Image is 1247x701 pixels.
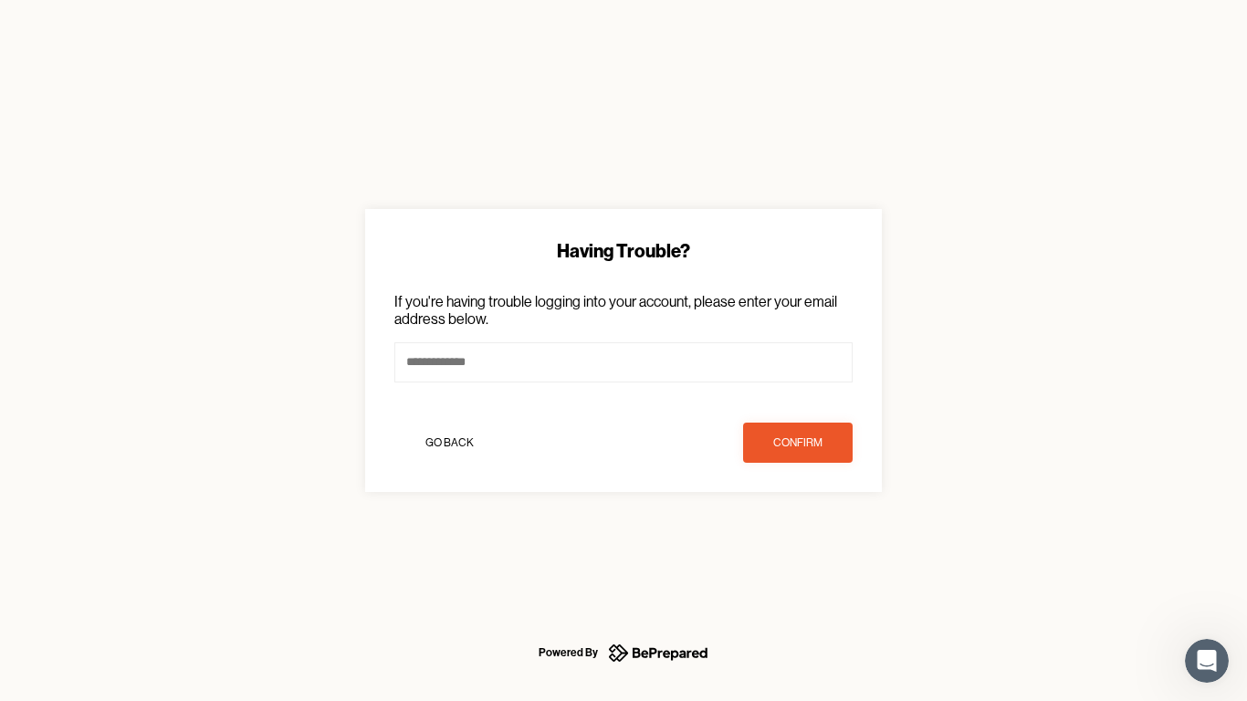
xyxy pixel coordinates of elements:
div: Powered By [539,642,598,664]
button: confirm [743,423,853,463]
iframe: Intercom live chat [1185,639,1229,683]
div: Go Back [425,434,474,452]
div: confirm [773,434,823,452]
div: Having Trouble? [394,238,853,264]
p: If you're having trouble logging into your account, please enter your email address below. [394,293,853,328]
button: Go Back [394,423,504,463]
